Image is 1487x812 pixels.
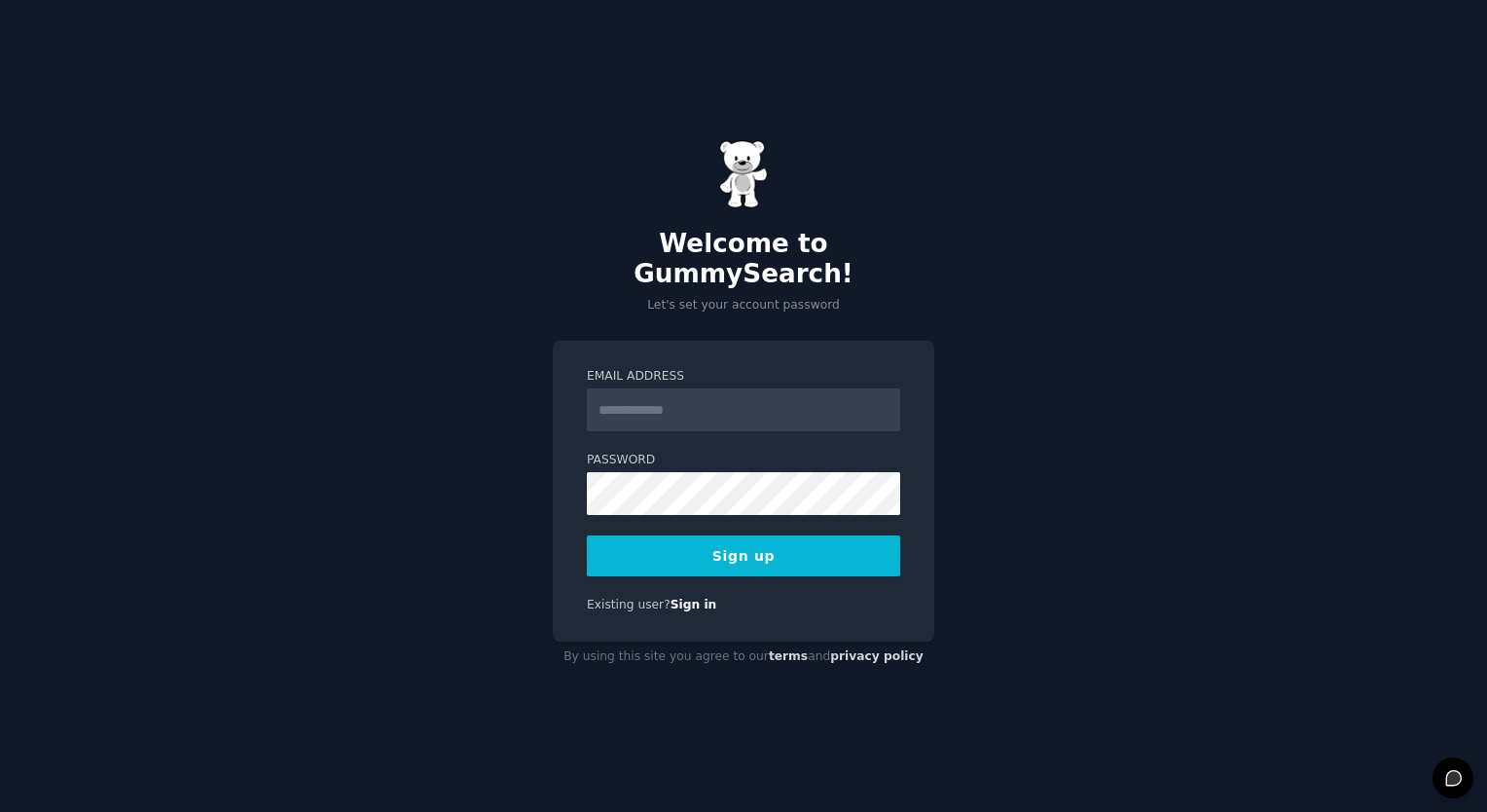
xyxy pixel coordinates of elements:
h2: Welcome to GummySearch! [553,229,934,290]
a: terms [769,649,808,663]
a: Sign in [671,598,717,611]
label: Password [587,452,900,469]
span: Existing user? [587,598,671,611]
label: Email Address [587,368,900,386]
button: Sign up [587,535,900,576]
img: Gummy Bear [719,140,768,208]
a: privacy policy [830,649,924,663]
div: By using this site you agree to our and [553,642,934,673]
p: Let's set your account password [553,297,934,314]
